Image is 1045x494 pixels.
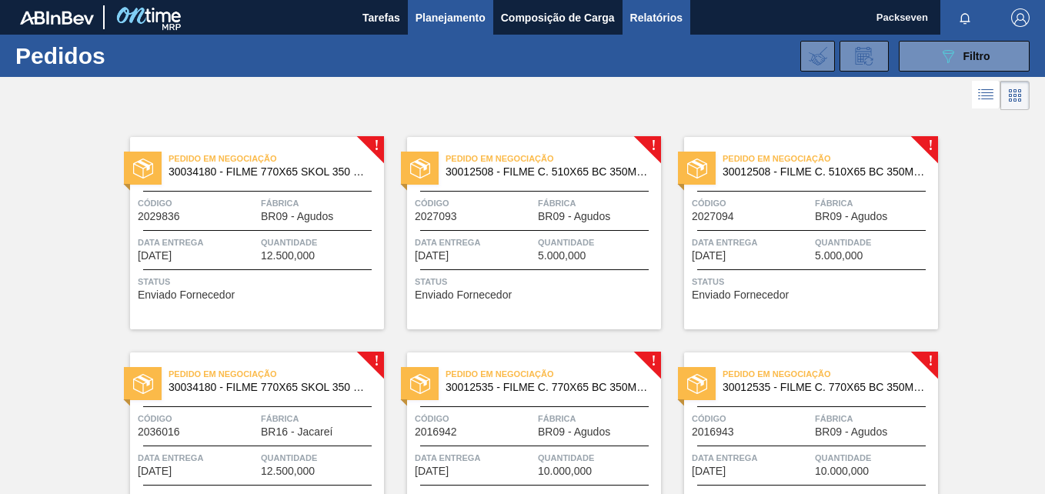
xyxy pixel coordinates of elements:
[415,274,657,289] span: Status
[446,166,649,178] span: 30012508 - FILME C. 510X65 BC 350ML MP C18 429
[538,211,610,222] span: BR09 - Agudos
[1011,8,1030,27] img: Logout
[692,450,811,466] span: Data entrega
[692,426,734,438] span: 2016943
[692,235,811,250] span: Data entrega
[538,195,657,211] span: Fábrica
[899,41,1030,72] button: Filtro
[692,411,811,426] span: Código
[538,235,657,250] span: Quantidade
[138,289,235,301] span: Enviado Fornecedor
[415,211,457,222] span: 2027093
[133,159,153,179] img: status
[138,450,257,466] span: Data entrega
[723,151,938,166] span: Pedido em Negociação
[169,166,372,178] span: 30034180 - FILME 770X65 SKOL 350 MP C12
[1000,81,1030,110] div: Visão em Cards
[261,235,380,250] span: Quantidade
[261,250,315,262] span: 12.500,000
[384,137,661,329] a: !statusPedido em Negociação30012508 - FILME C. 510X65 BC 350ML MP C18 429Código2027093FábricaBR09...
[630,8,683,27] span: Relatórios
[446,382,649,393] span: 30012535 - FILME C. 770X65 BC 350ML C12 429
[692,466,726,477] span: 25/10/2025
[692,274,934,289] span: Status
[692,289,789,301] span: Enviado Fornecedor
[261,411,380,426] span: Fábrica
[410,159,430,179] img: status
[261,450,380,466] span: Quantidade
[840,41,889,72] div: Solicitação de Revisão de Pedidos
[107,137,384,329] a: !statusPedido em Negociação30034180 - FILME 770X65 SKOL 350 MP C12Código2029836FábricaBR09 - Agud...
[815,411,934,426] span: Fábrica
[415,289,512,301] span: Enviado Fornecedor
[692,195,811,211] span: Código
[538,466,592,477] span: 10.000,000
[261,195,380,211] span: Fábrica
[415,450,534,466] span: Data entrega
[538,250,586,262] span: 5.000,000
[20,11,94,25] img: TNhmsLtSVTkK8tSr43FrP2fwEKptu5GPRR3wAAAABJRU5ErkJggg==
[410,374,430,394] img: status
[815,466,869,477] span: 10.000,000
[815,195,934,211] span: Fábrica
[815,211,887,222] span: BR09 - Agudos
[415,195,534,211] span: Código
[261,426,332,438] span: BR16 - Jacareí
[972,81,1000,110] div: Visão em Lista
[415,235,534,250] span: Data entrega
[815,250,863,262] span: 5.000,000
[415,411,534,426] span: Código
[138,195,257,211] span: Código
[169,366,384,382] span: Pedido em Negociação
[963,50,990,62] span: Filtro
[138,411,257,426] span: Código
[261,466,315,477] span: 12.500,000
[815,426,887,438] span: BR09 - Agudos
[138,250,172,262] span: 12/10/2025
[138,274,380,289] span: Status
[138,426,180,438] span: 2036016
[538,450,657,466] span: Quantidade
[661,137,938,329] a: !statusPedido em Negociação30012508 - FILME C. 510X65 BC 350ML MP C18 429Código2027094FábricaBR09...
[169,151,384,166] span: Pedido em Negociação
[687,374,707,394] img: status
[538,411,657,426] span: Fábrica
[138,235,257,250] span: Data entrega
[138,466,172,477] span: 23/10/2025
[415,466,449,477] span: 25/10/2025
[446,366,661,382] span: Pedido em Negociação
[815,235,934,250] span: Quantidade
[362,8,400,27] span: Tarefas
[501,8,615,27] span: Composição de Carga
[261,211,333,222] span: BR09 - Agudos
[415,426,457,438] span: 2016942
[133,374,153,394] img: status
[416,8,486,27] span: Planejamento
[723,366,938,382] span: Pedido em Negociação
[538,426,610,438] span: BR09 - Agudos
[692,211,734,222] span: 2027094
[687,159,707,179] img: status
[940,7,990,28] button: Notificações
[15,47,231,65] h1: Pedidos
[415,250,449,262] span: 13/10/2025
[800,41,835,72] div: Importar Negociações dos Pedidos
[723,382,926,393] span: 30012535 - FILME C. 770X65 BC 350ML C12 429
[815,450,934,466] span: Quantidade
[138,211,180,222] span: 2029836
[446,151,661,166] span: Pedido em Negociação
[723,166,926,178] span: 30012508 - FILME C. 510X65 BC 350ML MP C18 429
[692,250,726,262] span: 13/10/2025
[169,382,372,393] span: 30034180 - FILME 770X65 SKOL 350 MP C12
